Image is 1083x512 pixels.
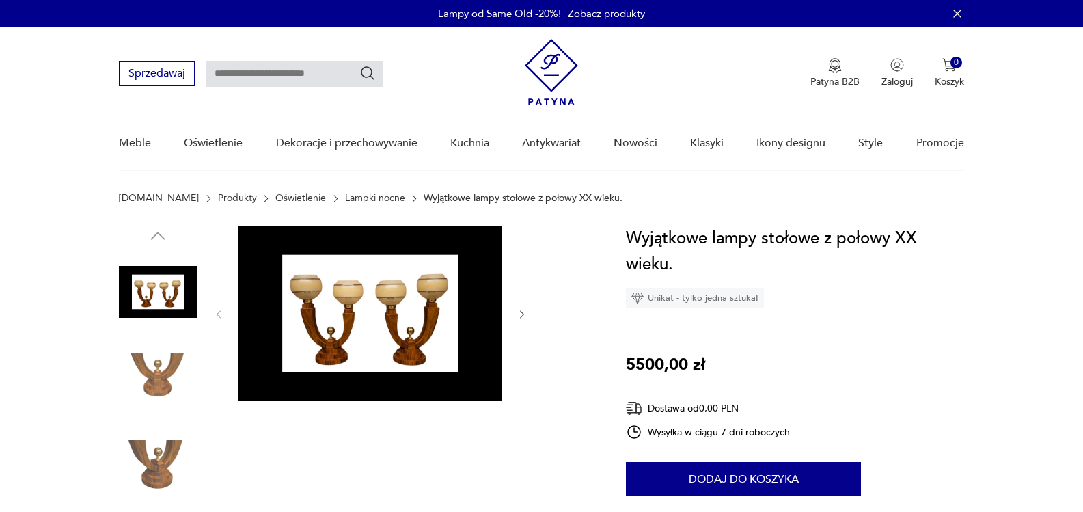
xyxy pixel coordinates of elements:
img: Zdjęcie produktu Wyjątkowe lampy stołowe z połowy XX wieku. [238,226,502,401]
img: Ikonka użytkownika [890,58,904,72]
a: Ikony designu [756,117,825,170]
button: Dodaj do koszyka [626,462,861,496]
p: Lampy od Same Old -20%! [438,7,561,21]
button: Szukaj [359,65,376,81]
a: Produkty [218,193,257,204]
div: 0 [950,57,962,68]
p: Patyna B2B [810,75,860,88]
a: Oświetlenie [275,193,326,204]
button: 0Koszyk [935,58,964,88]
a: Meble [119,117,151,170]
button: Patyna B2B [810,58,860,88]
a: Oświetlenie [184,117,243,170]
div: Unikat - tylko jedna sztuka! [626,288,764,308]
img: Zdjęcie produktu Wyjątkowe lampy stołowe z połowy XX wieku. [119,427,197,505]
a: Zobacz produkty [568,7,645,21]
img: Ikona dostawy [626,400,642,417]
img: Patyna - sklep z meblami i dekoracjami vintage [525,39,578,105]
div: Dostawa od 0,00 PLN [626,400,790,417]
a: Klasyki [690,117,724,170]
a: Kuchnia [450,117,489,170]
p: 5500,00 zł [626,352,705,378]
p: Wyjątkowe lampy stołowe z połowy XX wieku. [424,193,622,204]
p: Zaloguj [881,75,913,88]
a: Dekoracje i przechowywanie [276,117,417,170]
a: Lampki nocne [345,193,405,204]
a: Nowości [614,117,657,170]
img: Ikona medalu [828,58,842,73]
a: Style [858,117,883,170]
img: Ikona diamentu [631,292,644,304]
button: Sprzedawaj [119,61,195,86]
a: [DOMAIN_NAME] [119,193,199,204]
a: Promocje [916,117,964,170]
div: Wysyłka w ciągu 7 dni roboczych [626,424,790,440]
img: Zdjęcie produktu Wyjątkowe lampy stołowe z połowy XX wieku. [119,253,197,331]
button: Zaloguj [881,58,913,88]
a: Sprzedawaj [119,70,195,79]
h1: Wyjątkowe lampy stołowe z połowy XX wieku. [626,226,964,278]
p: Koszyk [935,75,964,88]
img: Zdjęcie produktu Wyjątkowe lampy stołowe z połowy XX wieku. [119,340,197,418]
a: Ikona medaluPatyna B2B [810,58,860,88]
a: Antykwariat [522,117,581,170]
img: Ikona koszyka [942,58,956,72]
